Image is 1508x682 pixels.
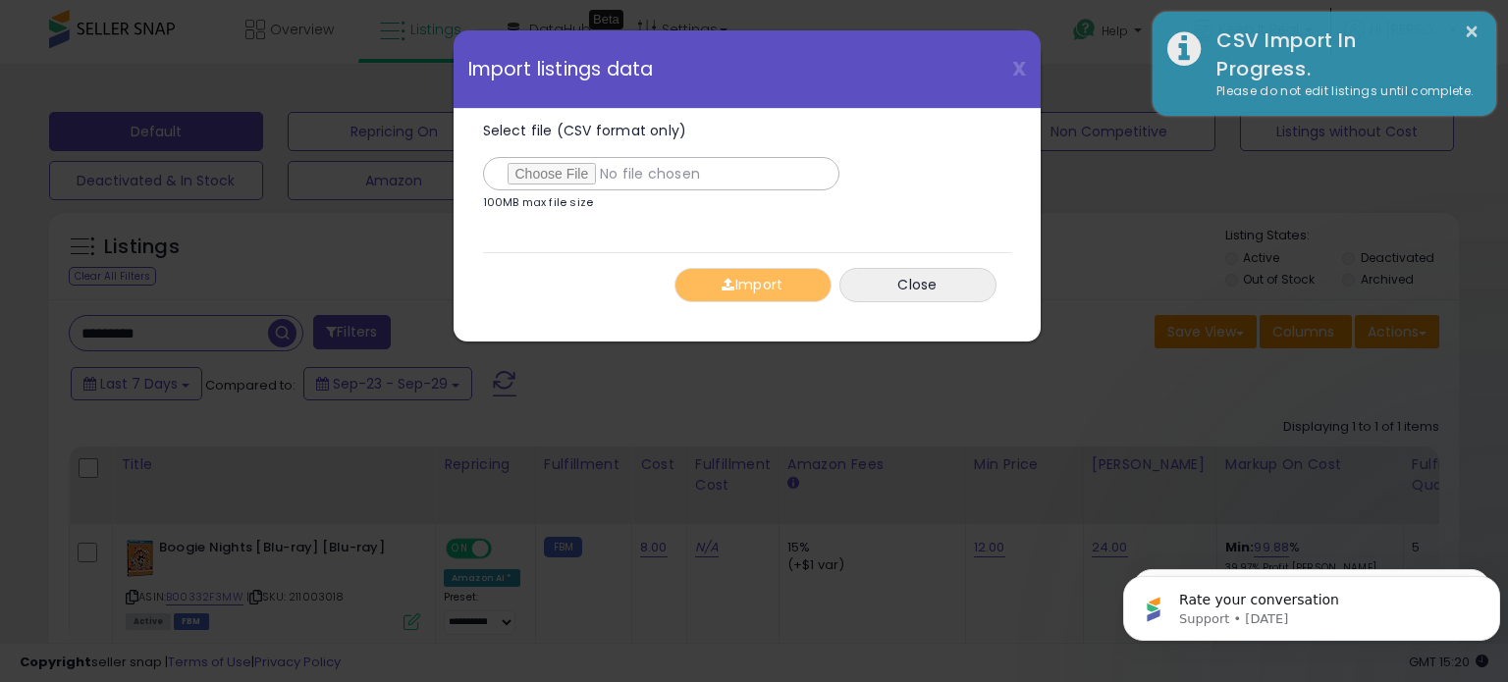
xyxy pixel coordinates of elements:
[483,197,594,208] p: 100MB max file size
[1202,82,1481,101] div: Please do not edit listings until complete.
[1202,26,1481,82] div: CSV Import In Progress.
[1115,535,1508,672] iframe: Intercom notifications message
[468,60,654,79] span: Import listings data
[483,121,687,140] span: Select file (CSV format only)
[1464,20,1480,44] button: ×
[839,268,996,302] button: Close
[1012,55,1026,82] span: X
[674,268,832,302] button: Import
